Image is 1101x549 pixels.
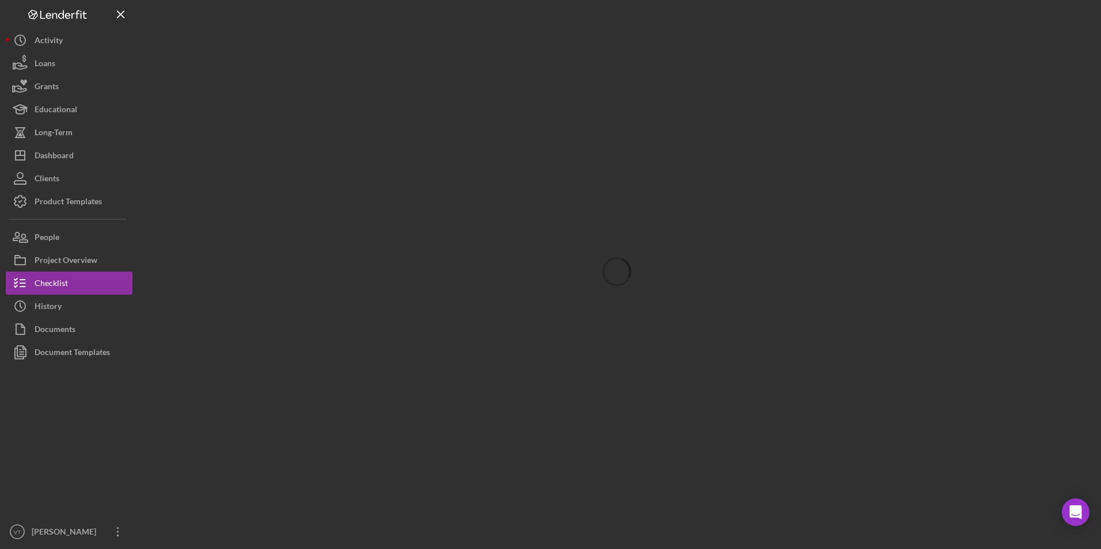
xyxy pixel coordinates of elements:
button: Product Templates [6,190,132,213]
button: Long-Term [6,121,132,144]
button: Educational [6,98,132,121]
button: Loans [6,52,132,75]
div: Long-Term [35,121,73,147]
div: Educational [35,98,77,124]
div: Open Intercom Messenger [1062,498,1089,526]
div: Product Templates [35,190,102,216]
div: Clients [35,167,59,193]
button: Documents [6,318,132,341]
button: People [6,226,132,249]
div: Checklist [35,272,68,298]
div: Loans [35,52,55,78]
button: Activity [6,29,132,52]
div: Grants [35,75,59,101]
div: Document Templates [35,341,110,367]
div: Activity [35,29,63,55]
text: VT [14,529,21,535]
div: Dashboard [35,144,74,170]
button: Checklist [6,272,132,295]
button: VT[PERSON_NAME] [6,520,132,543]
div: People [35,226,59,251]
div: [PERSON_NAME] [29,520,104,546]
button: Grants [6,75,132,98]
button: Clients [6,167,132,190]
div: History [35,295,62,321]
div: Project Overview [35,249,97,274]
button: History [6,295,132,318]
button: Project Overview [6,249,132,272]
button: Document Templates [6,341,132,364]
div: Documents [35,318,75,344]
button: Dashboard [6,144,132,167]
